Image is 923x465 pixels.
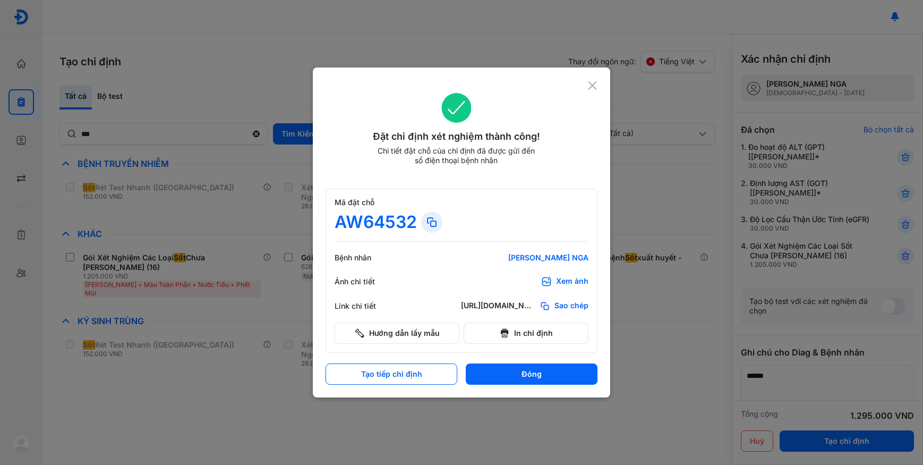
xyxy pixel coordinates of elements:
div: Link chi tiết [335,301,398,311]
button: Tạo tiếp chỉ định [326,363,457,385]
span: Sao chép [554,301,588,311]
button: In chỉ định [464,323,588,344]
div: [URL][DOMAIN_NAME] [461,301,535,311]
div: [PERSON_NAME] NGA [461,253,588,263]
div: Đặt chỉ định xét nghiệm thành công! [326,129,587,144]
div: Ảnh chi tiết [335,277,398,286]
div: Chi tiết đặt chỗ của chỉ định đã được gửi đến số điện thoại bệnh nhân [373,146,540,165]
div: AW64532 [335,212,417,233]
button: Hướng dẫn lấy mẫu [335,323,459,344]
div: Xem ảnh [556,276,588,287]
button: Đóng [466,363,597,385]
div: Mã đặt chỗ [335,198,588,207]
div: Bệnh nhân [335,253,398,263]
